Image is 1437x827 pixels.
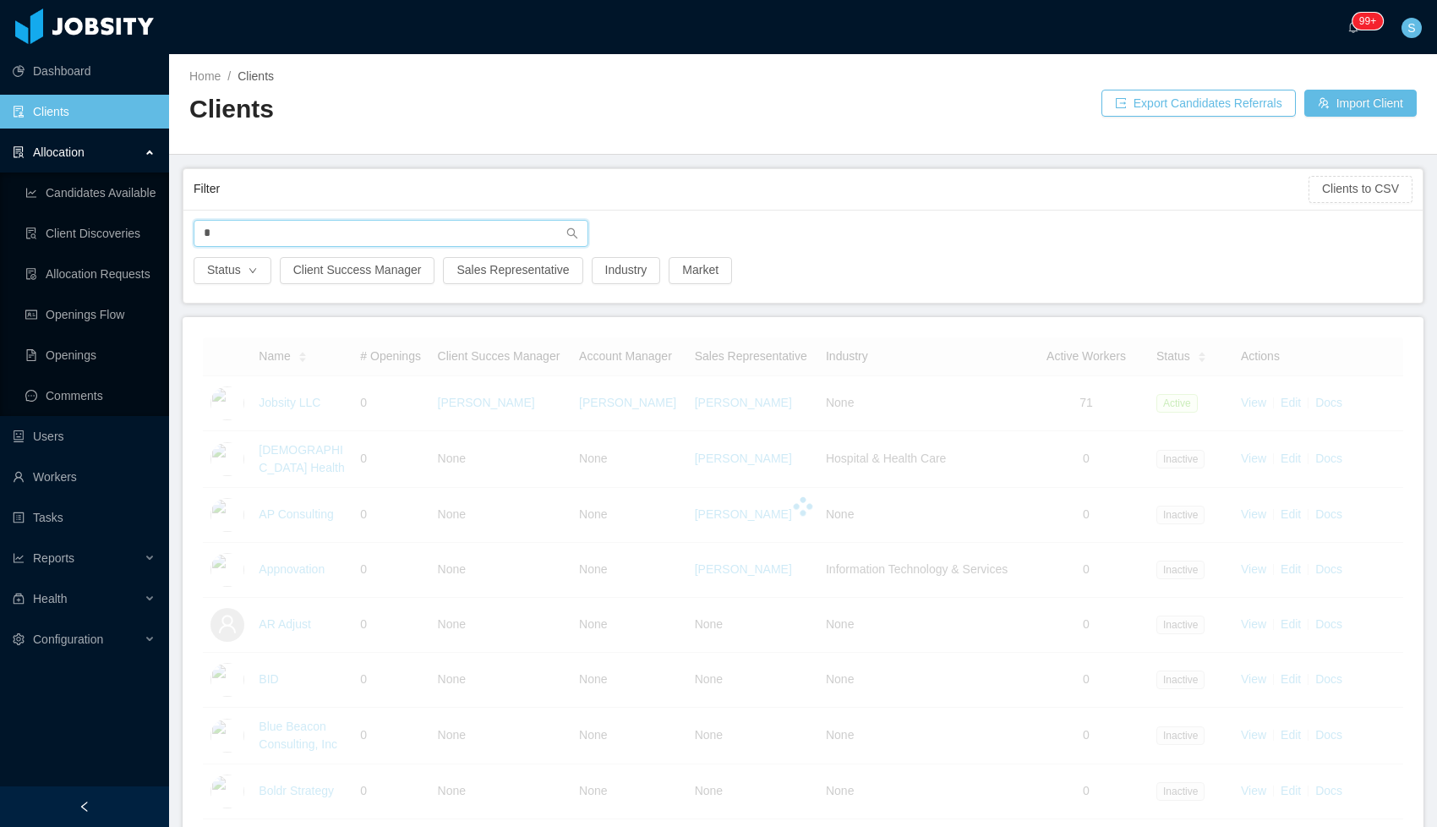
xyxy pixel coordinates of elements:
i: icon: search [566,227,578,239]
i: icon: solution [13,146,25,158]
span: Allocation [33,145,85,159]
a: icon: pie-chartDashboard [13,54,156,88]
span: Configuration [33,633,103,646]
button: Statusicon: down [194,257,271,284]
a: icon: idcardOpenings Flow [25,298,156,331]
a: icon: userWorkers [13,460,156,494]
a: icon: line-chartCandidates Available [25,176,156,210]
button: icon: usergroup-addImport Client [1304,90,1417,117]
a: icon: file-doneAllocation Requests [25,257,156,291]
a: icon: file-textOpenings [25,338,156,372]
button: icon: exportExport Candidates Referrals [1101,90,1296,117]
i: icon: medicine-box [13,593,25,605]
i: icon: line-chart [13,552,25,564]
span: Reports [33,551,74,565]
span: / [227,69,231,83]
a: icon: file-searchClient Discoveries [25,216,156,250]
a: icon: messageComments [25,379,156,413]
button: Market [669,257,732,284]
i: icon: bell [1347,21,1359,33]
button: Client Success Manager [280,257,435,284]
span: Clients [238,69,274,83]
button: Clients to CSV [1309,176,1412,203]
a: icon: robotUsers [13,419,156,453]
a: Home [189,69,221,83]
i: icon: setting [13,633,25,645]
button: Industry [592,257,661,284]
sup: 1560 [1352,13,1383,30]
span: S [1407,18,1415,38]
h2: Clients [189,92,803,127]
span: Health [33,592,67,605]
a: icon: auditClients [13,95,156,129]
div: Filter [194,173,1309,205]
a: icon: profileTasks [13,501,156,534]
button: Sales Representative [443,257,582,284]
